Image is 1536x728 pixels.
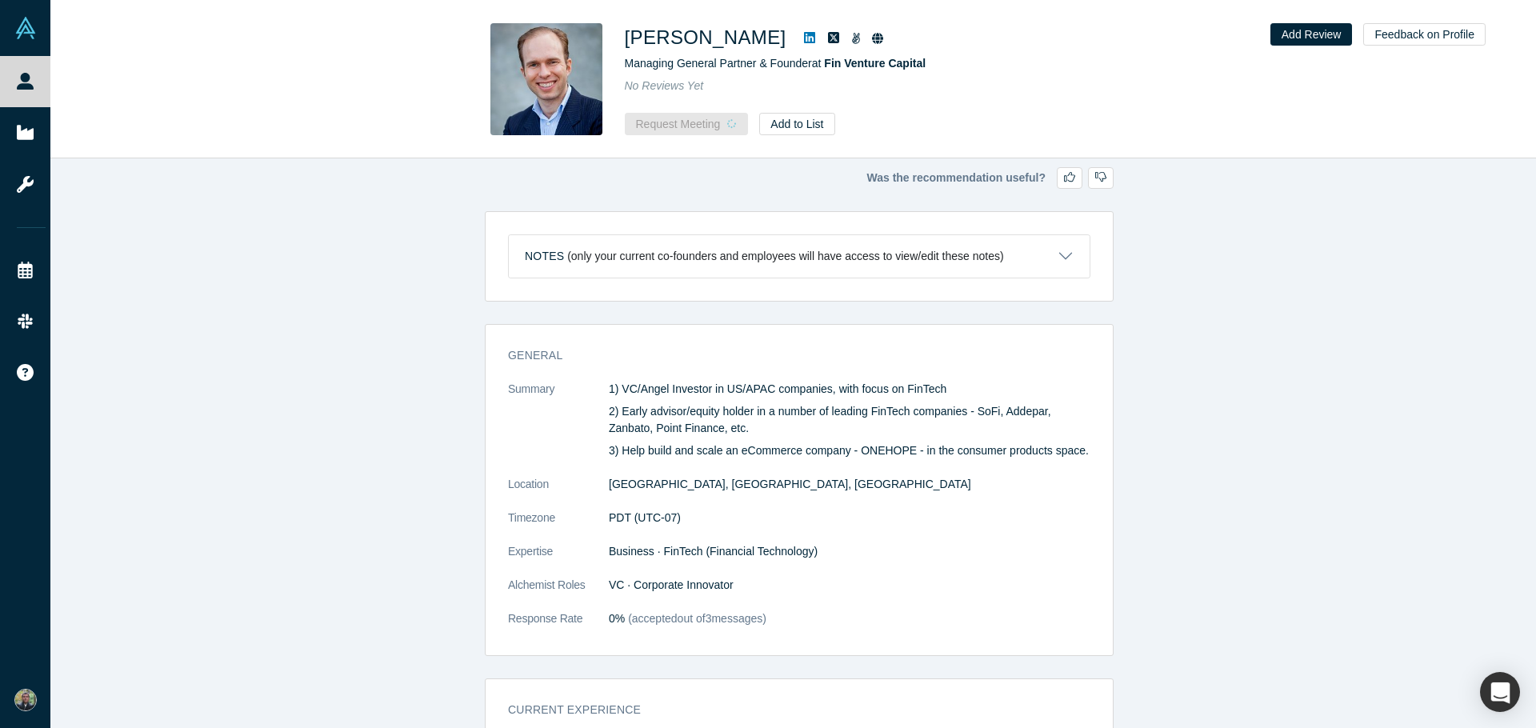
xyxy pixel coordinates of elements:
[508,577,609,610] dt: Alchemist Roles
[1270,23,1353,46] button: Add Review
[14,17,37,39] img: Alchemist Vault Logo
[14,689,37,711] img: Sinjin Wolf's Account
[625,79,704,92] span: No Reviews Yet
[490,23,602,135] img: Logan Allin's Profile Image
[1363,23,1486,46] button: Feedback on Profile
[625,113,749,135] button: Request Meeting
[508,476,609,510] dt: Location
[609,381,1090,398] p: 1) VC/Angel Investor in US/APAC companies, with focus on FinTech
[508,381,609,476] dt: Summary
[567,250,1004,263] p: (only your current co-founders and employees will have access to view/edit these notes)
[759,113,834,135] button: Add to List
[609,545,818,558] span: Business · FinTech (Financial Technology)
[625,23,786,52] h1: [PERSON_NAME]
[609,577,1090,594] dd: VC · Corporate Innovator
[508,347,1068,364] h3: General
[609,442,1090,459] p: 3) Help build and scale an eCommerce company - ONEHOPE - in the consumer products space.
[609,612,625,625] span: 0%
[508,702,1068,718] h3: Current Experience
[824,57,926,70] a: Fin Venture Capital
[609,510,1090,526] dd: PDT (UTC-07)
[508,510,609,543] dt: Timezone
[525,248,564,265] h3: Notes
[485,167,1114,189] div: Was the recommendation useful?
[625,57,926,70] span: Managing General Partner & Founder at
[508,543,609,577] dt: Expertise
[508,610,609,644] dt: Response Rate
[509,235,1090,278] button: Notes (only your current co-founders and employees will have access to view/edit these notes)
[625,612,766,625] span: (accepted out of 3 messages)
[609,476,1090,493] dd: [GEOGRAPHIC_DATA], [GEOGRAPHIC_DATA], [GEOGRAPHIC_DATA]
[609,403,1090,437] p: 2) Early advisor/equity holder in a number of leading FinTech companies - SoFi, Addepar, Zanbato,...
